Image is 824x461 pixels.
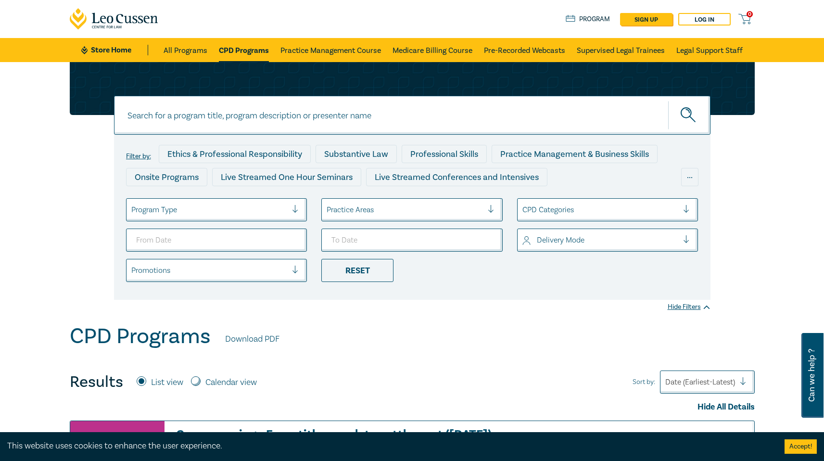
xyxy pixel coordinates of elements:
[81,45,148,55] a: Store Home
[126,153,151,160] label: Filter by:
[747,11,753,17] span: 0
[668,302,710,312] div: Hide Filters
[176,428,571,443] h3: Conveyancing - From title search to settlement ([DATE])
[678,13,731,26] a: Log in
[685,428,744,450] h3: $ 680.00
[126,191,279,209] div: Live Streamed Practical Workshops
[283,191,394,209] div: Pre-Recorded Webcasts
[321,229,503,252] input: To Date
[225,333,279,346] a: Download PDF
[321,259,393,282] div: Reset
[399,191,504,209] div: 10 CPD Point Packages
[219,38,269,62] a: CPD Programs
[522,205,524,215] input: select
[681,168,698,186] div: ...
[212,168,361,186] div: Live Streamed One Hour Seminars
[366,168,547,186] div: Live Streamed Conferences and Intensives
[492,145,658,163] div: Practice Management & Business Skills
[205,376,257,389] label: Calendar view
[151,376,183,389] label: List view
[676,38,743,62] a: Legal Support Staff
[566,14,610,25] a: Program
[633,377,655,387] span: Sort by:
[131,265,133,276] input: select
[327,205,329,215] input: select
[176,428,571,443] a: Conveyancing - From title search to settlement ([DATE]) CPD Points6
[620,13,672,26] a: sign up
[7,440,770,452] div: This website uses cookies to enhance the user experience.
[126,168,207,186] div: Onsite Programs
[131,205,133,215] input: select
[577,38,665,62] a: Supervised Legal Trainees
[70,401,755,413] div: Hide All Details
[522,235,524,245] input: select
[499,431,541,441] span: CPD Points 6
[126,229,307,252] input: From Date
[393,38,472,62] a: Medicare Billing Course
[785,439,817,454] button: Accept cookies
[280,38,381,62] a: Practice Management Course
[665,377,667,387] input: Sort by
[114,96,710,135] input: Search for a program title, program description or presenter name
[159,145,311,163] div: Ethics & Professional Responsibility
[164,38,207,62] a: All Programs
[316,145,397,163] div: Substantive Law
[70,324,211,349] h1: CPD Programs
[509,191,597,209] div: National Programs
[70,372,123,392] h4: Results
[484,38,565,62] a: Pre-Recorded Webcasts
[807,339,816,412] span: Can we help ?
[402,145,487,163] div: Professional Skills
